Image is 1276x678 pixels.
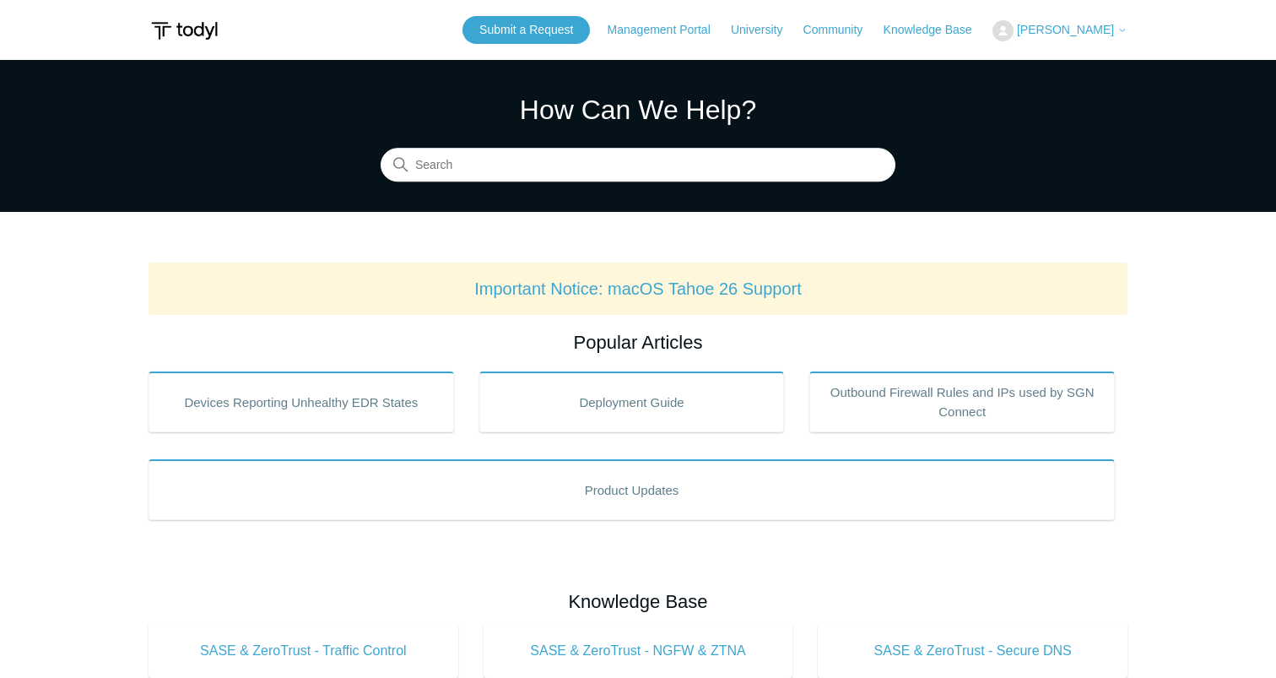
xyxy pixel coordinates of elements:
[809,372,1115,432] a: Outbound Firewall Rules and IPs used by SGN Connect
[149,624,458,678] a: SASE & ZeroTrust - Traffic Control
[462,16,590,44] a: Submit a Request
[474,279,802,298] a: Important Notice: macOS Tahoe 26 Support
[803,21,880,39] a: Community
[843,641,1102,661] span: SASE & ZeroTrust - Secure DNS
[608,21,727,39] a: Management Portal
[381,89,895,130] h1: How Can We Help?
[174,641,433,661] span: SASE & ZeroTrust - Traffic Control
[479,372,785,432] a: Deployment Guide
[149,459,1115,520] a: Product Updates
[149,328,1127,356] h2: Popular Articles
[149,15,220,46] img: Todyl Support Center Help Center home page
[884,21,989,39] a: Knowledge Base
[1017,23,1114,36] span: [PERSON_NAME]
[992,20,1127,41] button: [PERSON_NAME]
[381,149,895,182] input: Search
[509,641,768,661] span: SASE & ZeroTrust - NGFW & ZTNA
[149,588,1127,616] h2: Knowledge Base
[149,372,454,432] a: Devices Reporting Unhealthy EDR States
[818,624,1127,678] a: SASE & ZeroTrust - Secure DNS
[484,624,793,678] a: SASE & ZeroTrust - NGFW & ZTNA
[731,21,799,39] a: University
